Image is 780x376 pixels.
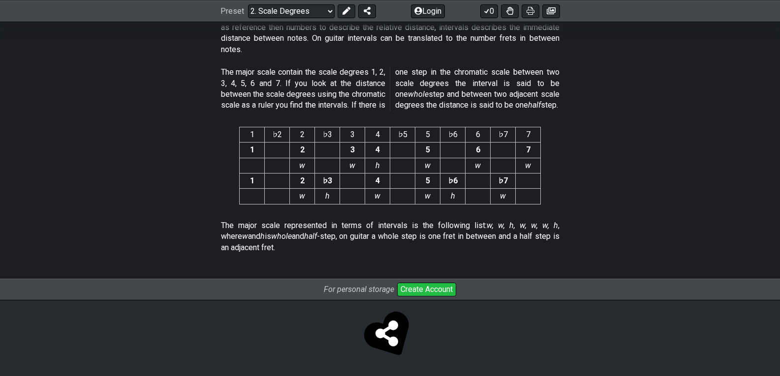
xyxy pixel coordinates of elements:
th: 1 [240,127,265,142]
th: 2 [290,127,315,142]
em: half [304,231,317,241]
strong: 1 [250,176,254,185]
span: Preset [220,6,244,16]
strong: ♭6 [448,176,458,185]
em: whole [408,89,429,99]
th: 4 [365,127,390,142]
th: 7 [516,127,541,142]
button: 0 [480,4,498,18]
button: Print [522,4,539,18]
button: Share Preset [358,4,376,18]
th: 6 [466,127,491,142]
p: The major scale represented in terms of intervals is the following list: , where and is and -step... [221,220,560,253]
em: w [425,161,431,170]
em: w, w, h, w, w, w, h [487,221,558,230]
em: w [242,231,248,241]
strong: 5 [426,145,430,154]
em: whole [271,231,292,241]
th: ♭7 [491,127,516,142]
strong: 5 [426,176,430,185]
span: Click to store and share! [367,313,414,360]
th: 3 [340,127,365,142]
em: w [425,191,431,201]
strong: ♭3 [323,176,332,185]
th: ♭2 [265,127,290,142]
em: h [451,191,455,201]
button: Edit Preset [338,4,355,18]
select: Preset [248,4,335,18]
strong: 6 [476,145,480,154]
button: Create Account [397,283,456,296]
button: Create image [542,4,560,18]
strong: 1 [250,145,254,154]
th: 5 [415,127,440,142]
p: The major scale contain the scale degrees 1, 2, 3, 4, 5, 6 and 7. If you look at the distance bet... [221,67,560,111]
strong: 4 [375,176,380,185]
i: For personal storage [324,285,394,294]
strong: 2 [300,145,305,154]
em: h [325,191,330,201]
button: Login [411,4,445,18]
strong: ♭7 [499,176,508,185]
strong: 7 [526,145,530,154]
th: ♭5 [390,127,415,142]
em: w [299,161,305,170]
em: w [475,161,481,170]
em: w [299,191,305,201]
em: w [349,161,355,170]
th: ♭3 [315,127,340,142]
em: h [260,231,265,241]
strong: 2 [300,176,305,185]
th: ♭6 [440,127,466,142]
strong: 4 [375,145,380,154]
em: w [525,161,531,170]
em: w [374,191,380,201]
button: Toggle Dexterity for all fretkits [501,4,519,18]
strong: 3 [350,145,355,154]
em: h [375,161,380,170]
em: w [500,191,506,201]
p: is another way to describe distance between notes, scale degrees use the tonic or root as referen... [221,11,560,56]
em: half [528,100,541,110]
